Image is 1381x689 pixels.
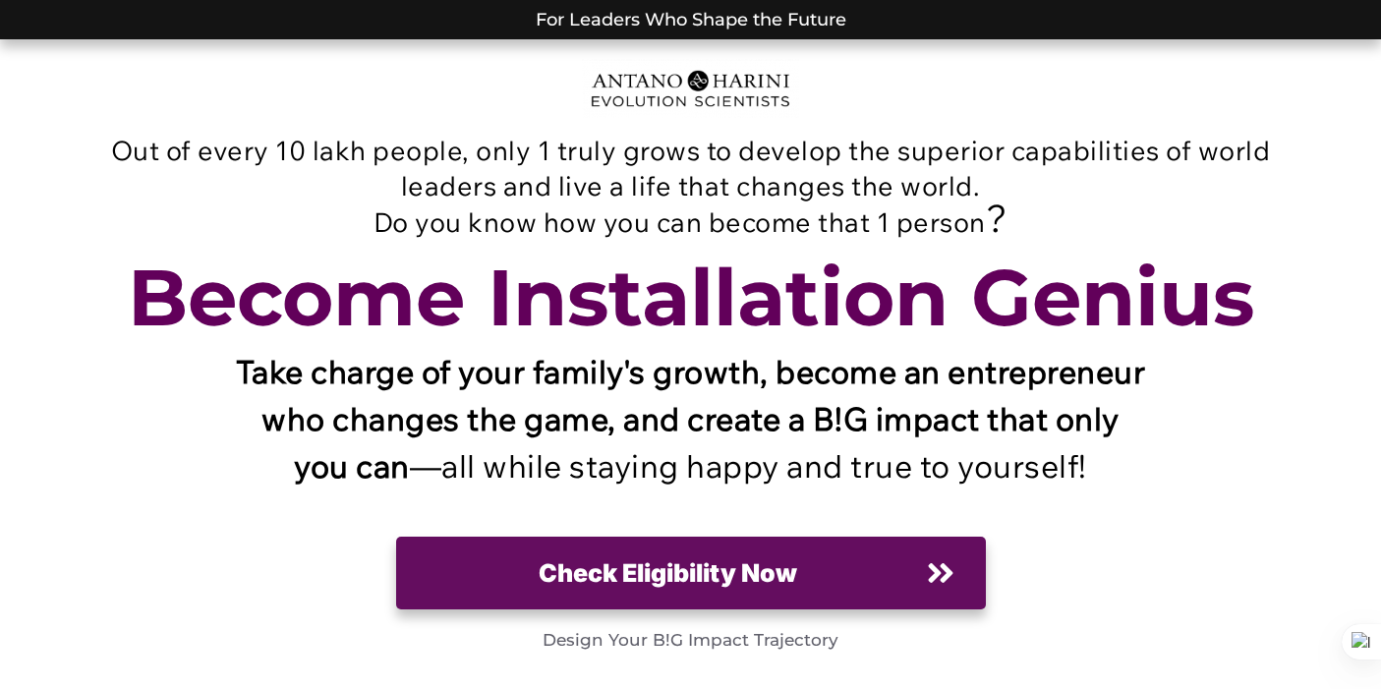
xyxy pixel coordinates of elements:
span: ? [986,205,1008,243]
strong: Design Your B!G Impact Trajectory [543,630,838,650]
strong: Check Eligibility Now [539,558,797,588]
a: Check Eligibility Now [396,537,986,609]
p: —all while staying happy and true to yourself! [235,353,1146,494]
p: Do you know how you can become that 1 person [101,207,1281,244]
img: Evolution-Scientist [582,59,799,118]
strong: For Leaders Who Shape the Future [536,9,846,30]
strong: Become Installation Genius [128,250,1254,345]
strong: Take charge of your family's growth, become an entrepreneur who changes the game, and create a B!... [236,361,1146,487]
p: Out of every 10 lakh people, only 1 truly grows to develop the superior capabilities of world lea... [101,138,1281,206]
